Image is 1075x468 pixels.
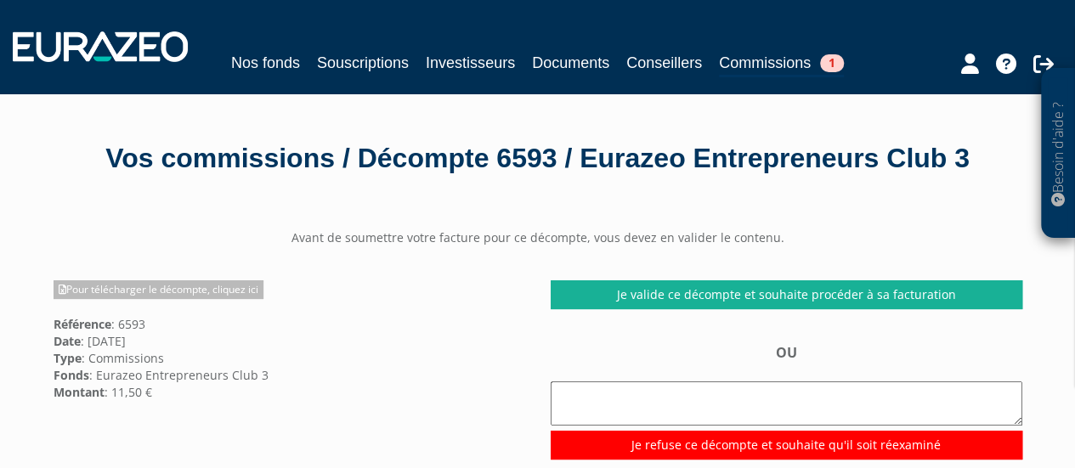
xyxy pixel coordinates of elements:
a: Pour télécharger le décompte, cliquez ici [54,280,263,299]
img: 1732889491-logotype_eurazeo_blanc_rvb.png [13,31,188,62]
strong: Montant [54,384,105,400]
a: Souscriptions [317,51,409,75]
a: Documents [532,51,609,75]
a: Conseillers [626,51,702,75]
a: Nos fonds [231,51,300,75]
a: Investisseurs [426,51,515,75]
div: : 6593 : [DATE] : Commissions : Eurazeo Entrepreneurs Club 3 : 11,50 € [41,280,538,401]
strong: Date [54,333,81,349]
a: Commissions1 [719,51,844,77]
strong: Référence [54,316,111,332]
strong: Type [54,350,82,366]
div: OU [551,343,1022,460]
span: 1 [820,54,844,72]
a: Je valide ce décompte et souhaite procéder à sa facturation [551,280,1022,309]
p: Besoin d'aide ? [1049,77,1068,230]
center: Avant de soumettre votre facture pour ce décompte, vous devez en valider le contenu. [41,229,1035,246]
strong: Fonds [54,367,89,383]
div: Vos commissions / Décompte 6593 / Eurazeo Entrepreneurs Club 3 [54,139,1022,178]
input: Je refuse ce décompte et souhaite qu'il soit réexaminé [551,431,1022,460]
